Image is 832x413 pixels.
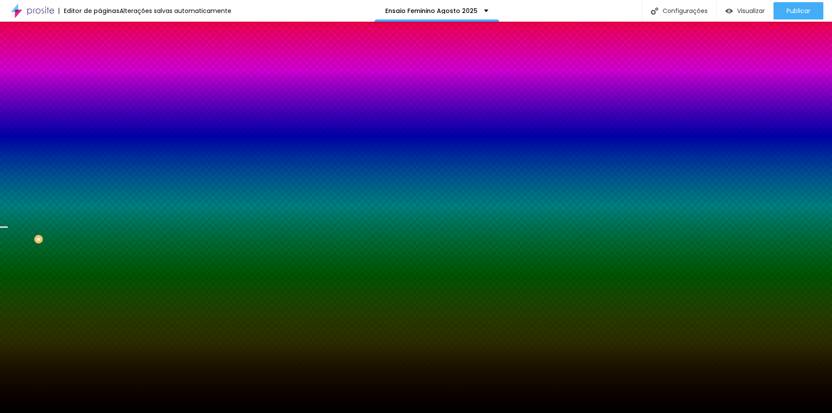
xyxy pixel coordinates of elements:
span: Publicar [786,7,810,14]
div: Alterações salvas automaticamente [120,8,231,14]
img: Icone [651,7,658,15]
span: Visualizar [737,7,765,14]
button: Publicar [773,2,823,20]
div: Editor de páginas [58,8,120,14]
button: Visualizar [717,2,773,20]
img: view-1.svg [725,7,733,15]
p: Ensaio Feminino Agosto 2025 [385,8,478,14]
